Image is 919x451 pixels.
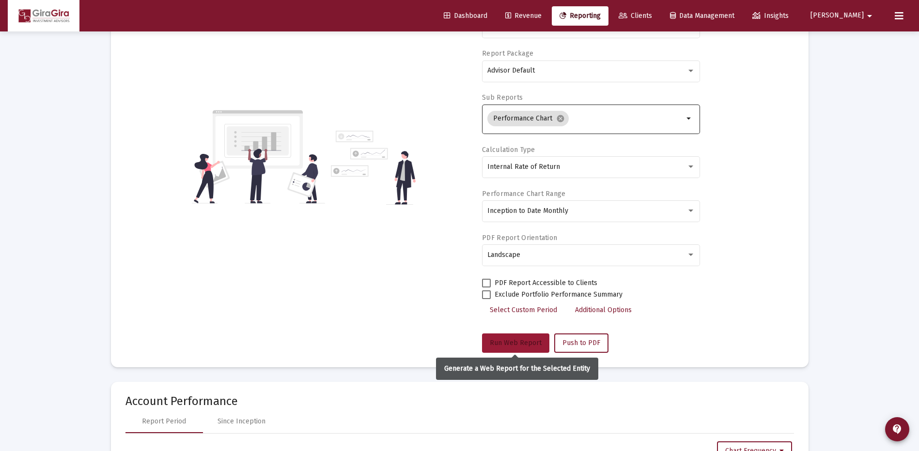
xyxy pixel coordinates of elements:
span: Internal Rate of Return [487,163,560,171]
mat-chip-list: Selection [487,109,684,128]
span: Select Custom Period [490,306,557,314]
img: Dashboard [15,6,72,26]
span: Revenue [505,12,542,20]
img: reporting [192,109,325,205]
a: Data Management [662,6,742,26]
label: Report Package [482,49,533,58]
span: Insights [752,12,789,20]
button: Push to PDF [554,333,608,353]
a: Clients [611,6,660,26]
img: reporting-alt [331,131,416,205]
mat-card-title: Account Performance [125,396,794,406]
button: [PERSON_NAME] [799,6,887,25]
span: Inception to Date Monthly [487,207,568,215]
mat-icon: arrow_drop_down [684,113,695,124]
span: Run Web Report [490,339,542,347]
a: Revenue [498,6,549,26]
span: Advisor Default [487,66,535,75]
label: Sub Reports [482,93,523,102]
span: Data Management [670,12,734,20]
span: Clients [619,12,652,20]
mat-icon: cancel [556,114,565,123]
a: Reporting [552,6,608,26]
mat-chip: Performance Chart [487,111,569,126]
a: Insights [745,6,796,26]
span: Reporting [560,12,601,20]
span: PDF Report Accessible to Clients [495,277,597,289]
span: Push to PDF [562,339,600,347]
span: Landscape [487,251,520,259]
button: Run Web Report [482,333,549,353]
mat-icon: arrow_drop_down [864,6,875,26]
a: Dashboard [436,6,495,26]
label: PDF Report Orientation [482,234,557,242]
span: Dashboard [444,12,487,20]
span: Additional Options [575,306,632,314]
label: Performance Chart Range [482,190,565,198]
div: Since Inception [218,417,265,426]
span: [PERSON_NAME] [810,12,864,20]
label: Calculation Type [482,146,535,154]
span: Exclude Portfolio Performance Summary [495,289,623,301]
mat-icon: contact_support [891,423,903,435]
div: Report Period [142,417,186,426]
